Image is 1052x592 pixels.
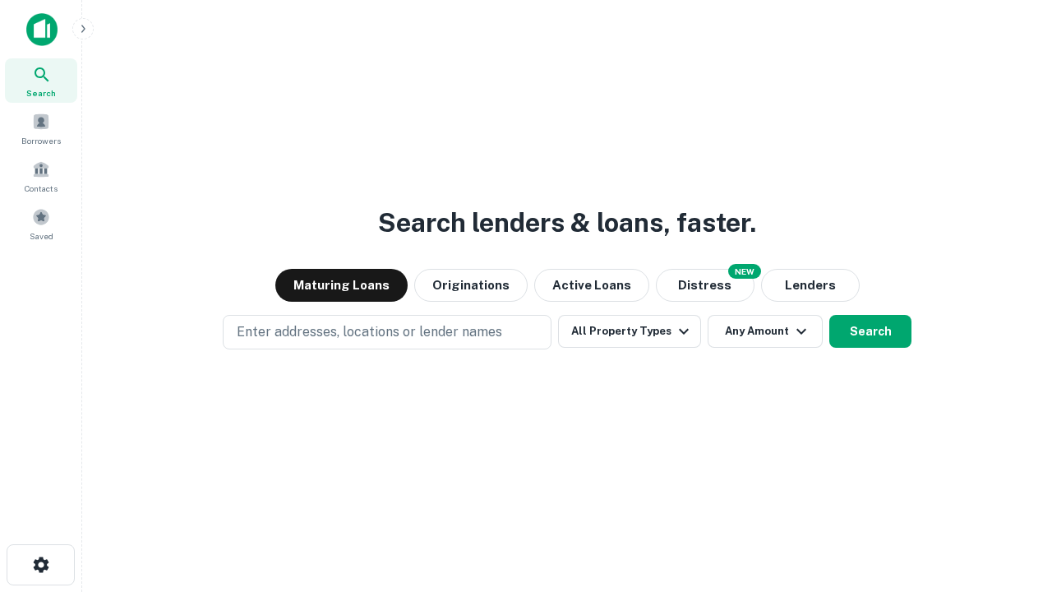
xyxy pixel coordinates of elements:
[656,269,754,302] button: Search distressed loans with lien and other non-mortgage details.
[708,315,823,348] button: Any Amount
[21,134,61,147] span: Borrowers
[223,315,551,349] button: Enter addresses, locations or lender names
[761,269,860,302] button: Lenders
[970,460,1052,539] iframe: Chat Widget
[30,229,53,243] span: Saved
[5,106,77,150] a: Borrowers
[414,269,528,302] button: Originations
[728,264,761,279] div: NEW
[25,182,58,195] span: Contacts
[534,269,649,302] button: Active Loans
[237,322,502,342] p: Enter addresses, locations or lender names
[26,13,58,46] img: capitalize-icon.png
[5,58,77,103] a: Search
[26,86,56,99] span: Search
[275,269,408,302] button: Maturing Loans
[558,315,701,348] button: All Property Types
[5,201,77,246] a: Saved
[829,315,911,348] button: Search
[378,203,756,243] h3: Search lenders & loans, faster.
[5,154,77,198] a: Contacts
